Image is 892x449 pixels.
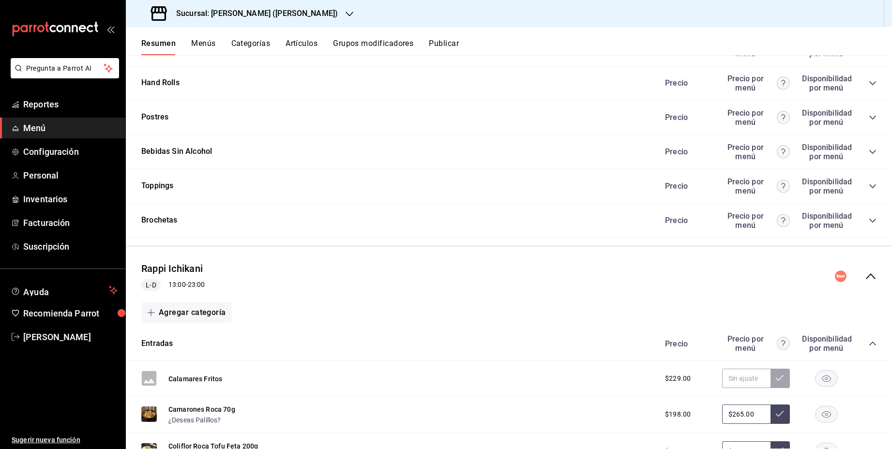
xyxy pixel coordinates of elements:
div: Precio por menú [722,143,790,161]
span: $229.00 [665,374,691,384]
button: Categorías [231,39,271,55]
button: Artículos [286,39,317,55]
span: Menú [23,121,118,135]
button: Agregar categoría [141,302,232,323]
button: Resumen [141,39,176,55]
span: Inventarios [23,193,118,206]
button: Grupos modificadores [333,39,413,55]
span: Suscripción [23,240,118,253]
div: Precio por menú [722,108,790,127]
div: Disponibilidad por menú [802,211,850,230]
img: Preview [141,406,157,422]
button: collapse-category-row [869,217,877,224]
h3: Sucursal: [PERSON_NAME] ([PERSON_NAME]) [168,8,338,19]
input: Sin ajuste [722,404,771,424]
button: Rappi Ichikani [141,262,203,276]
button: Hand Rolls [141,77,180,89]
span: [PERSON_NAME] [23,330,118,344]
span: Ayuda [23,284,105,296]
button: Postres [141,112,168,123]
button: Camarones Roca 70g [168,404,235,414]
button: collapse-category-row [869,79,877,87]
div: Precio [655,339,717,348]
div: Precio [655,147,717,156]
button: Brochetas [141,215,178,226]
button: Calamares Fritos [168,374,222,384]
div: Precio por menú [722,211,790,230]
span: Recomienda Parrot [23,307,118,320]
div: Precio por menú [722,74,790,92]
span: Reportes [23,98,118,111]
button: collapse-category-row [869,148,877,156]
div: Precio [655,78,717,88]
a: Pregunta a Parrot AI [7,70,119,80]
span: Configuración [23,145,118,158]
div: navigation tabs [141,39,892,55]
div: Precio [655,216,717,225]
button: collapse-category-row [869,182,877,190]
button: collapse-category-row [869,114,877,121]
input: Sin ajuste [722,369,771,388]
button: Pregunta a Parrot AI [11,58,119,78]
span: Facturación [23,216,118,229]
button: Toppings [141,180,173,192]
div: Precio [655,181,717,191]
div: Disponibilidad por menú [802,177,850,195]
span: L-D [142,280,160,290]
div: 13:00 - 23:00 [141,279,205,291]
button: Publicar [429,39,459,55]
button: collapse-category-row [869,340,877,347]
button: Bebidas Sin Alcohol [141,146,212,157]
div: Disponibilidad por menú [802,108,850,127]
button: open_drawer_menu [106,25,114,33]
button: ¿Deseas Palillos? [168,415,221,425]
span: Personal [23,169,118,182]
div: Precio por menú [722,334,790,353]
div: Precio por menú [722,177,790,195]
div: Precio [655,113,717,122]
div: Disponibilidad por menú [802,143,850,161]
span: $198.00 [665,409,691,419]
div: collapse-menu-row [126,254,892,299]
span: Pregunta a Parrot AI [26,63,104,74]
div: Disponibilidad por menú [802,334,850,353]
button: Menús [191,39,215,55]
button: Entradas [141,338,173,349]
div: Disponibilidad por menú [802,74,850,92]
span: Sugerir nueva función [12,435,118,445]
